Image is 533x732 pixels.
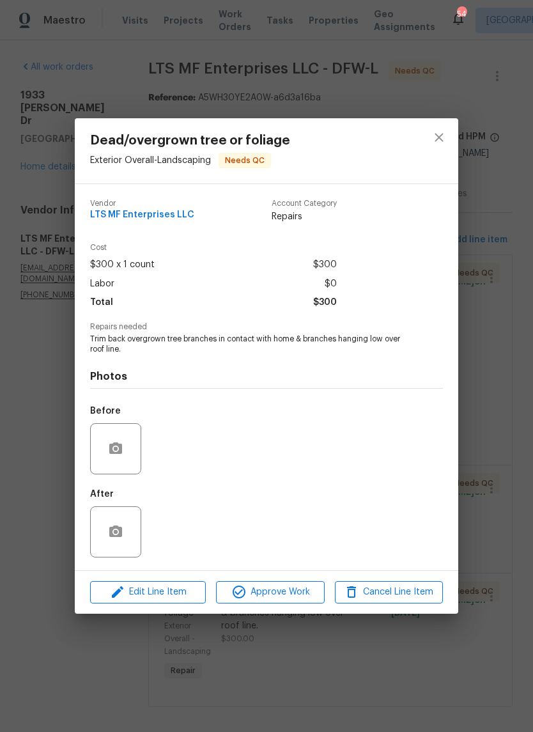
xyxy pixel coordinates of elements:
[90,323,443,331] span: Repairs needed
[216,581,324,604] button: Approve Work
[90,334,408,355] span: Trim back overgrown tree branches in contact with home & branches hanging low over roof line.
[90,244,337,252] span: Cost
[335,581,443,604] button: Cancel Line Item
[272,210,337,223] span: Repairs
[90,407,121,416] h5: Before
[90,256,155,274] span: $300 x 1 count
[90,293,113,312] span: Total
[90,581,206,604] button: Edit Line Item
[90,275,114,293] span: Labor
[313,256,337,274] span: $300
[90,490,114,499] h5: After
[313,293,337,312] span: $300
[90,156,211,165] span: Exterior Overall - Landscaping
[90,199,194,208] span: Vendor
[325,275,337,293] span: $0
[457,8,466,20] div: 54
[90,370,443,383] h4: Photos
[90,134,290,148] span: Dead/overgrown tree or foliage
[272,199,337,208] span: Account Category
[339,584,439,600] span: Cancel Line Item
[424,122,454,153] button: close
[220,154,270,167] span: Needs QC
[220,584,320,600] span: Approve Work
[90,210,194,220] span: LTS MF Enterprises LLC
[94,584,202,600] span: Edit Line Item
